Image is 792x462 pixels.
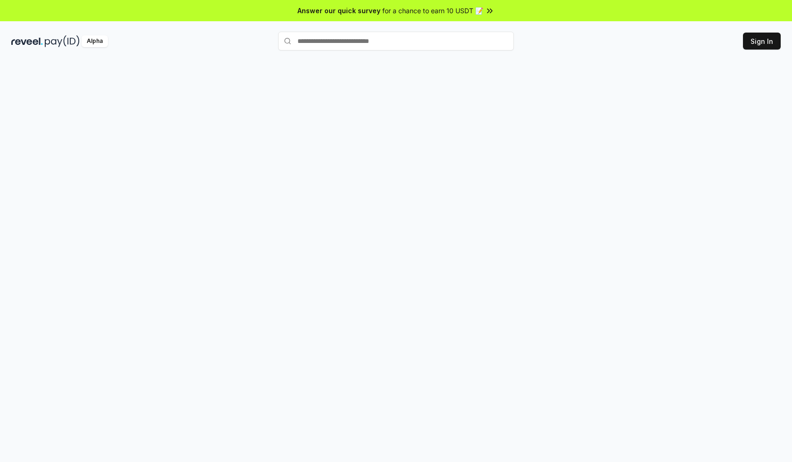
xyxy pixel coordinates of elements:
[82,35,108,47] div: Alpha
[297,6,380,16] span: Answer our quick survey
[45,35,80,47] img: pay_id
[382,6,483,16] span: for a chance to earn 10 USDT 📝
[11,35,43,47] img: reveel_dark
[743,33,781,50] button: Sign In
